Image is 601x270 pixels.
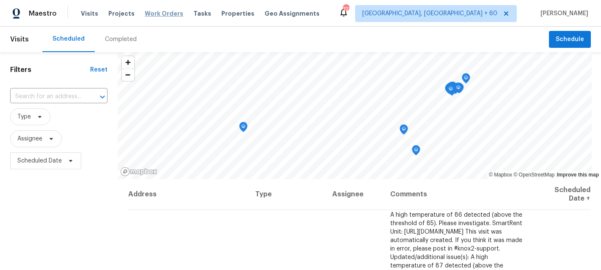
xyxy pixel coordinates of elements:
[90,66,108,74] div: Reset
[10,90,84,103] input: Search for an address...
[10,30,29,49] span: Visits
[549,31,591,48] button: Schedule
[513,172,554,178] a: OpenStreetMap
[556,34,584,45] span: Schedule
[447,84,455,97] div: Map marker
[52,35,85,43] div: Scheduled
[489,172,512,178] a: Mapbox
[400,124,408,138] div: Map marker
[108,9,135,18] span: Projects
[145,9,183,18] span: Work Orders
[128,179,248,210] th: Address
[17,135,42,143] span: Assignee
[122,56,134,69] button: Zoom in
[120,167,157,176] a: Mapbox homepage
[412,145,420,158] div: Map marker
[383,179,532,210] th: Comments
[446,83,455,96] div: Map marker
[17,157,62,165] span: Scheduled Date
[532,179,591,210] th: Scheduled Date ↑
[454,83,463,96] div: Map marker
[81,9,98,18] span: Visits
[449,82,457,95] div: Map marker
[122,69,134,81] button: Zoom out
[343,5,349,14] div: 723
[462,73,470,86] div: Map marker
[248,179,326,210] th: Type
[537,9,588,18] span: [PERSON_NAME]
[325,179,383,210] th: Assignee
[455,83,464,96] div: Map marker
[17,113,31,121] span: Type
[265,9,320,18] span: Geo Assignments
[239,122,248,135] div: Map marker
[193,11,211,17] span: Tasks
[448,82,456,95] div: Map marker
[362,9,497,18] span: [GEOGRAPHIC_DATA], [GEOGRAPHIC_DATA] + 60
[96,91,108,103] button: Open
[221,9,254,18] span: Properties
[445,84,453,97] div: Map marker
[557,172,599,178] a: Improve this map
[118,52,592,179] canvas: Map
[448,83,457,96] div: Map marker
[10,66,90,74] h1: Filters
[29,9,57,18] span: Maestro
[105,35,137,44] div: Completed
